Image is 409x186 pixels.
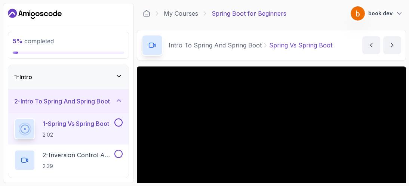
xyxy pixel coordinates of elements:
button: 1-Intro [8,65,129,89]
p: 2:39 [43,162,113,170]
button: previous content [362,36,380,54]
button: 2-Intro To Spring And Spring Boot [8,89,129,113]
button: 1-Spring Vs Spring Boot2:02 [14,118,123,139]
a: Dashboard [8,8,62,20]
p: Spring Vs Spring Boot [269,41,332,50]
h3: 2 - Intro To Spring And Spring Boot [14,97,110,106]
p: Intro To Spring And Spring Boot [169,41,262,50]
p: 1 - Spring Vs Spring Boot [43,119,109,128]
p: 2 - Inversion Control And Dependency Injection [43,151,113,159]
p: 2:02 [43,131,109,139]
h3: 1 - Intro [14,72,32,81]
iframe: chat widget [363,139,409,175]
img: user profile image [351,6,365,21]
p: book dev [368,10,393,17]
a: Dashboard [143,10,150,17]
button: next content [383,36,401,54]
button: 2-Inversion Control And Dependency Injection2:39 [14,150,123,171]
p: Spring Boot for Beginners [212,9,286,18]
span: 5 % [13,37,23,45]
button: user profile imagebook dev [350,6,403,21]
span: completed [13,37,54,45]
a: My Courses [164,9,198,18]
